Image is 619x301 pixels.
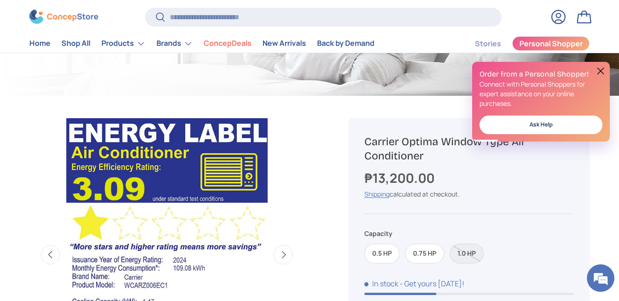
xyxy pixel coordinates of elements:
p: Connect with Personal Shoppers for expert assistance on your online purchases. [480,79,602,108]
nav: Secondary [453,34,590,53]
h1: Carrier Optima Window Type Air Conditioner [364,135,574,163]
label: Sold out [450,244,484,263]
span: In stock [364,279,398,289]
summary: Brands [151,34,198,53]
p: - Get yours [DATE]! [400,279,464,289]
nav: Primary [29,34,374,53]
h2: Order from a Personal Shopper! [480,69,602,79]
a: Home [29,35,50,53]
a: Shop All [61,35,90,53]
img: ConcepStore [29,10,98,24]
a: Shipping [364,190,390,198]
a: New Arrivals [262,35,306,53]
a: ConcepDeals [204,35,251,53]
a: Ask Help [480,115,602,134]
a: Stories [475,35,501,53]
legend: Capacity [364,229,392,238]
div: calculated at checkout. [364,189,574,199]
a: Back by Demand [317,35,374,53]
strong: ₱13,200.00 [364,169,437,186]
summary: Products [96,34,151,53]
span: Personal Shopper [519,40,583,48]
a: Personal Shopper [512,36,590,51]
